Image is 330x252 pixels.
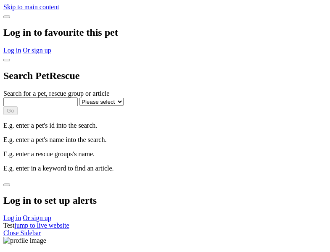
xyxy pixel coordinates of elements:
a: jump to live website [14,222,69,229]
div: Dialog Window - Close (Press escape to close) [3,11,327,54]
h2: Log in to set up alerts [3,195,327,206]
button: close [3,59,10,61]
p: E.g. enter a pet's id into the search. [3,122,327,129]
button: close [3,16,10,18]
a: Or sign up [23,47,51,54]
p: E.g. enter in a keyword to find an article. [3,165,327,172]
div: Test [3,222,327,229]
p: E.g. enter a rescue groups's name. [3,150,327,158]
img: profile image [3,237,46,244]
h2: Log in to favourite this pet [3,27,327,38]
h2: Search PetRescue [3,70,327,81]
a: Skip to main content [3,3,59,10]
div: Dialog Window - Close (Press escape to close) [3,179,327,222]
div: Dialog Window - Close (Press escape to close) [3,54,327,172]
a: Log in [3,47,21,54]
a: Or sign up [23,214,51,221]
a: Log in [3,214,21,221]
button: Go [3,106,18,115]
p: E.g. enter a pet's name into the search. [3,136,327,144]
label: Search for a pet, rescue group or article [3,90,109,97]
a: Close Sidebar [3,229,41,236]
button: close [3,184,10,186]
